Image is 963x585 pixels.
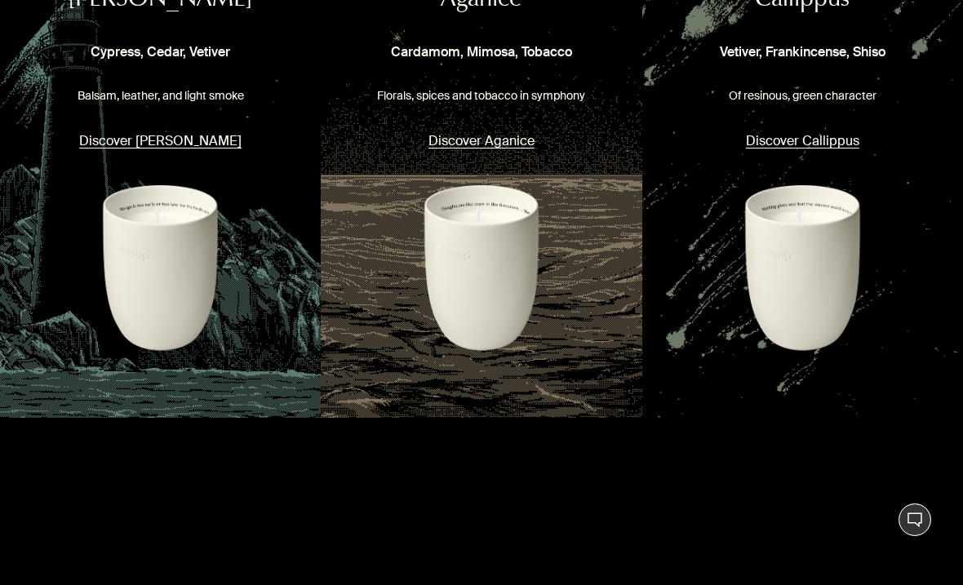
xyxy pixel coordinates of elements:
[377,86,585,104] p: Florals, spices and tobacco in symphony
[428,130,535,152] button: Discover Aganice
[91,42,230,63] h3: Cypress, Cedar, Vetiver
[33,184,288,369] button: Discover Ptolemy
[729,86,876,104] p: Of resinous, green character
[746,130,859,152] button: Discover Callippus
[675,184,930,369] button: Discover Callippus
[720,42,885,63] h3: Vetiver, Frankincense, Shiso
[353,184,609,369] button: Discover Aganice
[391,42,572,63] h3: Cardamom, Mimosa, Tobacco
[78,86,244,104] p: Balsam, leather, and light smoke
[899,503,931,536] button: Live Assistance
[79,130,242,152] button: Discover [PERSON_NAME]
